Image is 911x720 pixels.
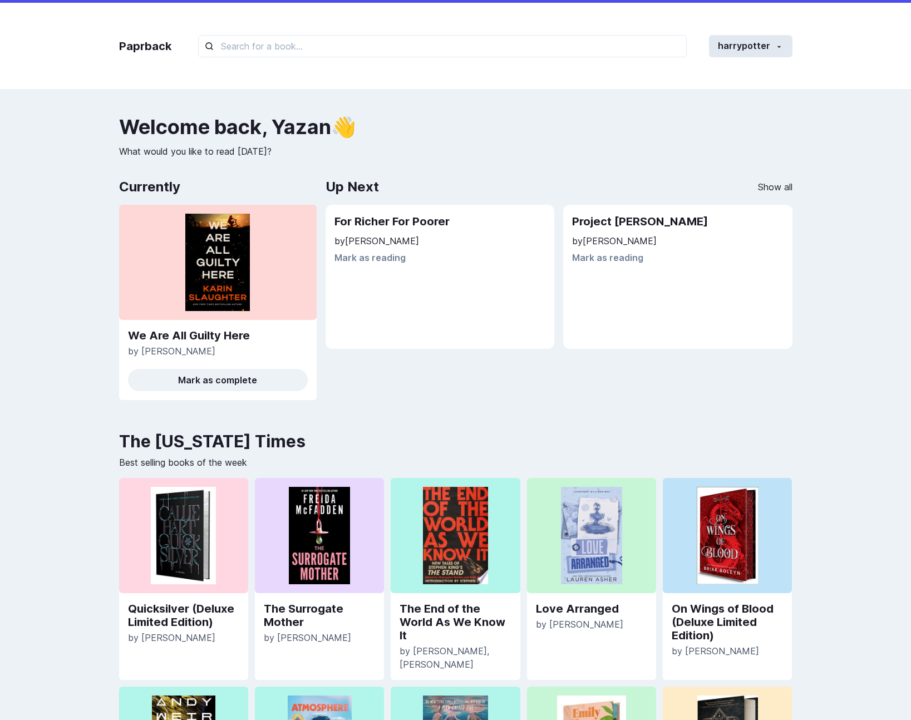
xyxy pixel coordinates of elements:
[572,252,643,263] button: Mark as reading
[151,487,216,584] img: Woman paying for a purchase
[758,180,792,194] a: Show all
[672,644,783,658] p: by
[561,487,622,584] img: Woman paying for a purchase
[128,369,308,391] button: Mark as complete
[119,176,317,198] h2: Currently
[264,631,375,644] p: by
[685,645,759,657] span: [PERSON_NAME]
[326,176,379,198] h2: Up Next
[423,487,487,584] img: Woman paying for a purchase
[128,631,239,644] p: by
[536,602,647,615] a: Love Arranged
[119,456,792,469] p: Best selling books of the week
[697,487,759,584] img: Woman paying for a purchase
[400,602,511,642] a: The End of the World As We Know It
[119,145,792,158] p: What would you like to read [DATE]?
[264,602,375,629] a: The Surrogate Mother
[413,645,487,657] span: [PERSON_NAME]
[334,234,545,248] p: by [PERSON_NAME]
[289,487,349,584] img: Woman paying for a purchase
[277,632,351,643] span: [PERSON_NAME]
[185,214,250,311] img: Woman paying for a purchase
[119,38,171,55] a: Paprback
[672,602,783,642] a: On Wings of Blood (Deluxe Limited Edition)
[128,602,239,629] a: Quicksilver (Deluxe Limited Edition)
[198,35,687,57] input: Search for a book...
[119,116,792,138] h2: Welcome back , Yazan 👋
[572,234,784,248] p: by [PERSON_NAME]
[549,619,623,630] span: [PERSON_NAME]
[141,346,215,357] span: [PERSON_NAME]
[119,431,792,451] h2: The [US_STATE] Times
[709,35,792,57] button: harrypotter
[128,344,308,358] p: by
[334,252,406,263] button: Mark as reading
[572,214,784,230] h2: Project [PERSON_NAME]
[400,644,511,671] p: by
[334,214,545,230] h2: For Richer For Poorer
[536,618,647,631] p: by
[128,329,308,342] a: We Are All Guilty Here
[141,632,215,643] span: [PERSON_NAME]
